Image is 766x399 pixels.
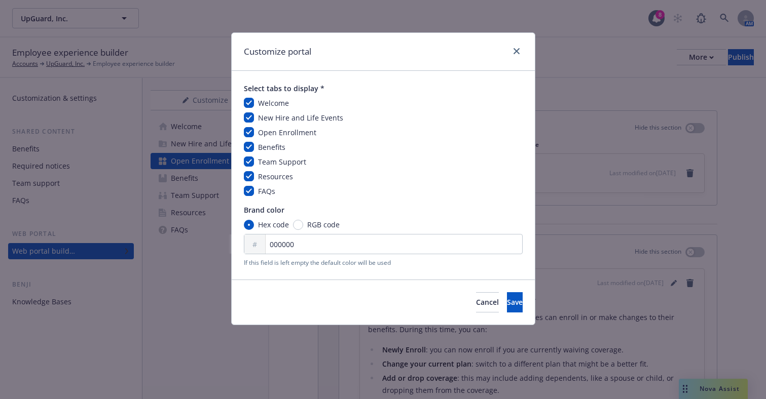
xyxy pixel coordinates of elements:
[476,292,499,312] button: Cancel
[293,220,303,230] input: RGB code
[258,186,275,196] span: FAQs
[258,113,343,123] span: New Hire and Life Events
[507,292,523,312] button: Save
[244,205,523,215] span: Brand color
[307,219,340,230] span: RGB code
[507,297,523,307] span: Save
[244,45,311,58] h1: Customize portal
[244,258,523,267] span: If this field is left empty the default color will be used
[258,142,285,152] span: Benefits
[252,239,257,250] span: #
[476,297,499,307] span: Cancel
[258,128,316,137] span: Open Enrollment
[258,172,293,181] span: Resources
[244,220,254,230] input: Hex code
[258,98,289,108] span: Welcome
[244,234,523,254] input: FFFFFF
[258,219,289,230] span: Hex code
[244,83,523,94] span: Select tabs to display *
[510,45,523,57] a: close
[258,157,306,167] span: Team Support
